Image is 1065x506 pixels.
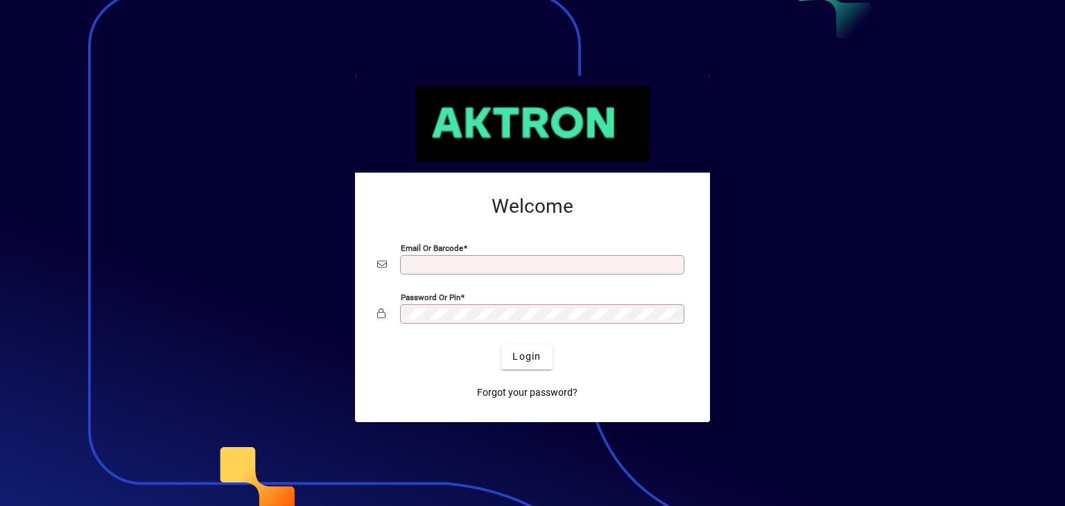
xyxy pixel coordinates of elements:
[512,349,541,364] span: Login
[471,381,583,405] a: Forgot your password?
[401,243,463,252] mat-label: Email or Barcode
[477,385,578,400] span: Forgot your password?
[377,195,688,218] h2: Welcome
[401,292,460,302] mat-label: Password or Pin
[501,344,552,369] button: Login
